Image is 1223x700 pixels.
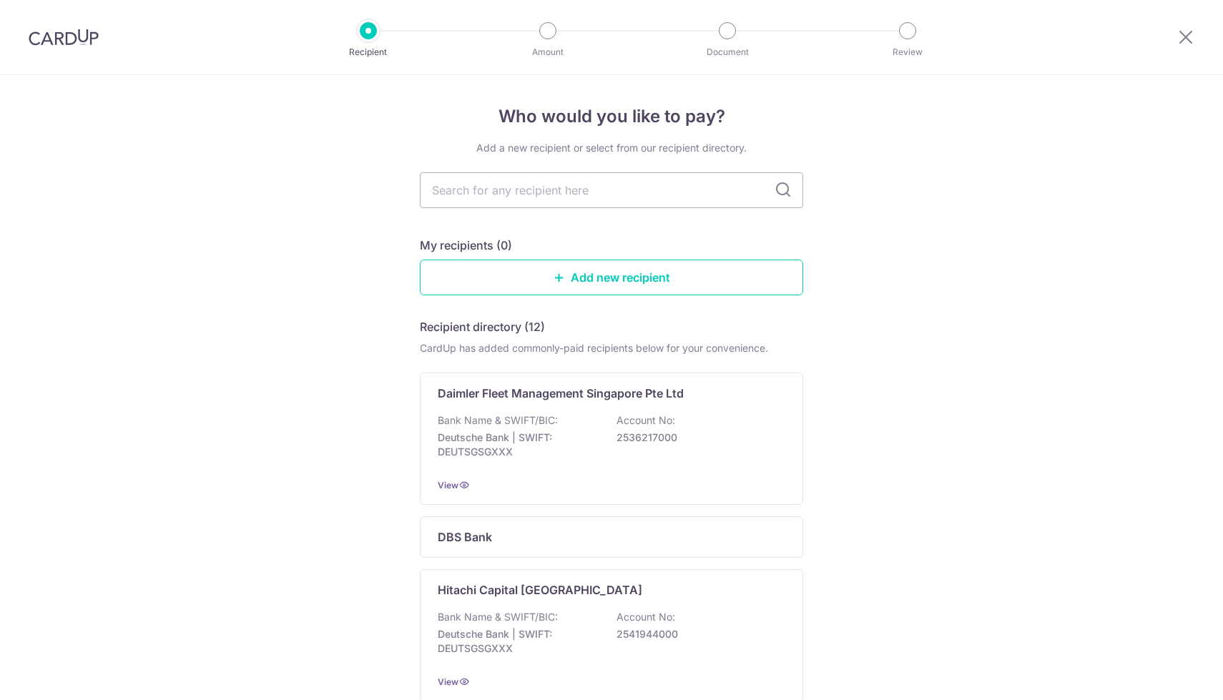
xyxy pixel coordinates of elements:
[315,45,421,59] p: Recipient
[617,430,777,445] p: 2536217000
[617,610,675,624] p: Account No:
[855,45,961,59] p: Review
[438,480,458,491] a: View
[420,260,803,295] a: Add new recipient
[420,172,803,208] input: Search for any recipient here
[420,341,803,355] div: CardUp has added commonly-paid recipients below for your convenience.
[617,413,675,428] p: Account No:
[617,627,777,641] p: 2541944000
[420,237,512,254] h5: My recipients (0)
[438,413,558,428] p: Bank Name & SWIFT/BIC:
[674,45,780,59] p: Document
[438,676,458,687] a: View
[438,610,558,624] p: Bank Name & SWIFT/BIC:
[420,104,803,129] h4: Who would you like to pay?
[438,528,492,546] p: DBS Bank
[438,385,684,402] p: Daimler Fleet Management Singapore Pte Ltd
[29,29,99,46] img: CardUp
[495,45,601,59] p: Amount
[438,430,598,459] p: Deutsche Bank | SWIFT: DEUTSGSGXXX
[420,318,545,335] h5: Recipient directory (12)
[420,141,803,155] div: Add a new recipient or select from our recipient directory.
[438,627,598,656] p: Deutsche Bank | SWIFT: DEUTSGSGXXX
[438,581,642,598] p: Hitachi Capital [GEOGRAPHIC_DATA]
